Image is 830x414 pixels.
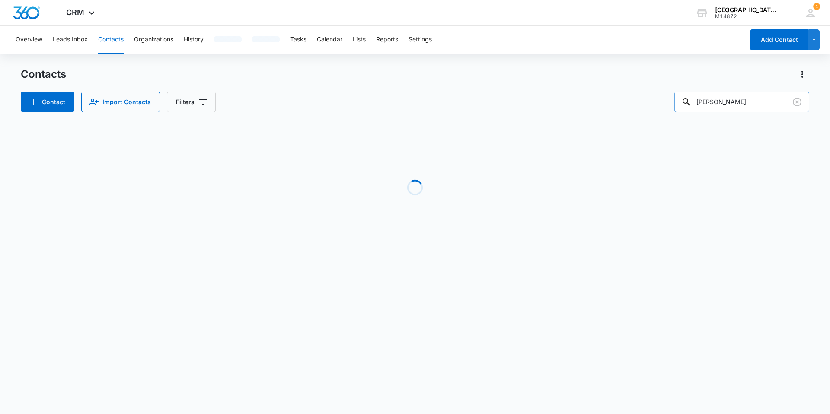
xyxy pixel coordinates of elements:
[376,26,398,54] button: Reports
[353,26,366,54] button: Lists
[715,6,778,13] div: account name
[184,26,204,54] button: History
[98,26,124,54] button: Contacts
[290,26,306,54] button: Tasks
[53,26,88,54] button: Leads Inbox
[813,3,820,10] span: 1
[750,29,808,50] button: Add Contact
[66,8,84,17] span: CRM
[409,26,432,54] button: Settings
[795,67,809,81] button: Actions
[21,68,66,81] h1: Contacts
[790,95,804,109] button: Clear
[674,92,809,112] input: Search Contacts
[21,92,74,112] button: Add Contact
[81,92,160,112] button: Import Contacts
[167,92,216,112] button: Filters
[813,3,820,10] div: notifications count
[16,26,42,54] button: Overview
[134,26,173,54] button: Organizations
[715,13,778,19] div: account id
[317,26,342,54] button: Calendar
